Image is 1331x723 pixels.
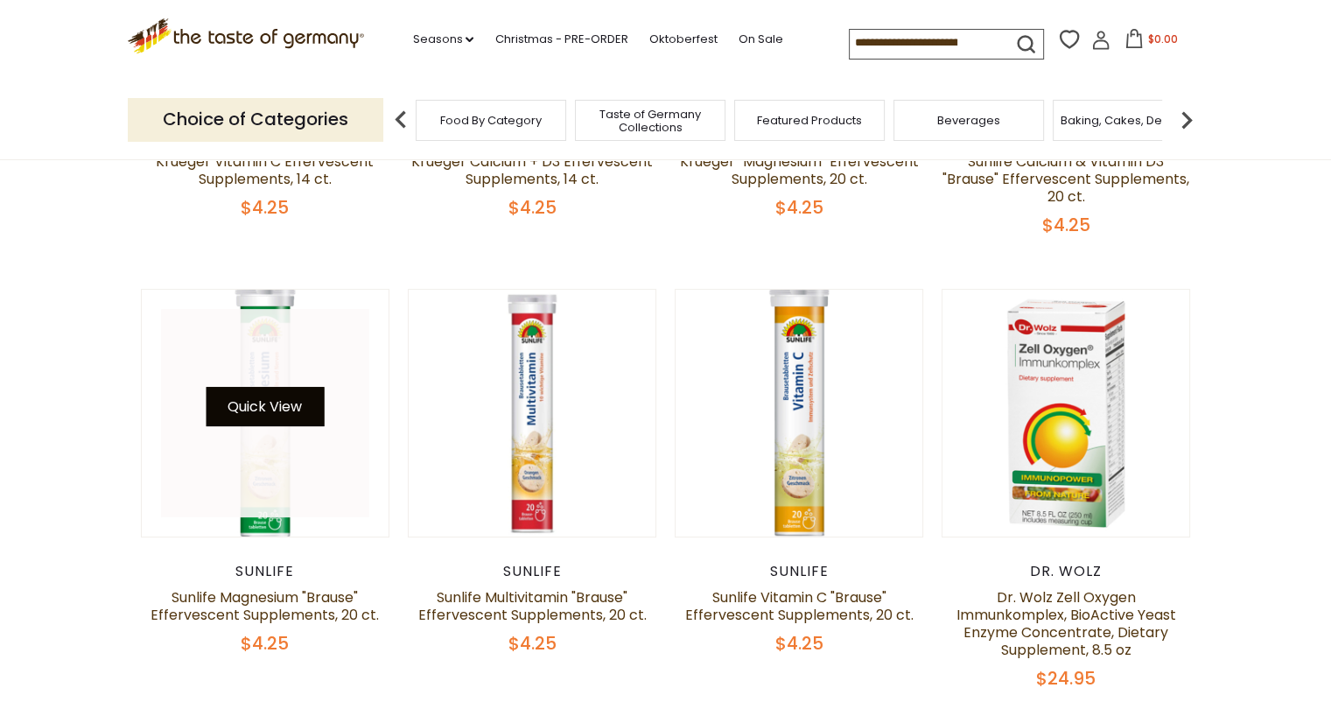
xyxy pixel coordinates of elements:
[412,30,473,49] a: Seasons
[142,290,389,537] img: Sunlife Magnesium "Brause" Effervescent Supplements, 20 ct.
[411,151,653,189] a: Krueger Calcium + D3 Effervescent Supplements, 14 ct.
[1042,213,1090,237] span: $4.25
[680,151,919,189] a: Krueger "Magnesium" Effervescent Supplements, 20 ct.
[775,631,823,656] span: $4.25
[1147,32,1177,46] span: $0.00
[508,631,556,656] span: $4.25
[775,195,823,220] span: $4.25
[206,387,324,426] button: Quick View
[409,290,656,537] img: Sunlife Multivitamin "Brause" Effervescent Supplements, 20 ct.
[440,114,542,127] a: Food By Category
[942,563,1191,580] div: Dr. Wolz
[408,563,657,580] div: Sunlife
[1169,102,1204,137] img: next arrow
[937,114,1000,127] a: Beverages
[141,563,390,580] div: Sunlife
[956,587,1176,660] a: Dr. Wolz Zell Oxygen Immunkomplex, BioActive Yeast Enzyme Concentrate, Dietary Supplement, 8.5 oz
[738,30,782,49] a: On Sale
[417,587,646,625] a: Sunlife Multivitamin "Brause" Effervescent Supplements, 20 ct.
[241,195,289,220] span: $4.25
[675,563,924,580] div: Sunlife
[508,195,556,220] span: $4.25
[494,30,627,49] a: Christmas - PRE-ORDER
[383,102,418,137] img: previous arrow
[942,290,1190,537] img: Dr. Wolz Zell Oxygen Immunkomplex, BioActive Yeast Enzyme Concentrate, Dietary Supplement, 8.5 oz
[1114,29,1188,55] button: $0.00
[151,587,379,625] a: Sunlife Magnesium "Brause" Effervescent Supplements, 20 ct.
[676,290,923,537] img: Sunlife Vitamin C "Brause" Effervescent Supplements, 20 ct.
[1036,666,1096,691] span: $24.95
[128,98,383,141] p: Choice of Categories
[241,631,289,656] span: $4.25
[580,108,720,134] a: Taste of Germany Collections
[648,30,717,49] a: Oktoberfest
[156,151,374,189] a: Krueger Vitamin C Effervescent Supplements, 14 ct.
[757,114,862,127] a: Featured Products
[1061,114,1196,127] a: Baking, Cakes, Desserts
[942,151,1189,207] a: Sunlife Calcium & Vitamin D3 "Brause" Effervescent Supplements, 20 ct.
[685,587,914,625] a: Sunlife Vitamin C "Brause" Effervescent Supplements, 20 ct.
